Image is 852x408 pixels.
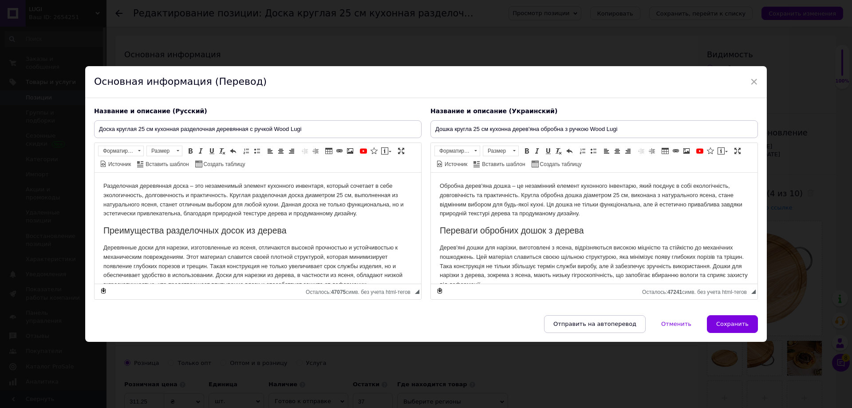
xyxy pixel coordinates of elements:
[430,107,557,115] span: Название и описание (Украинский)
[9,61,555,89] p: Деревянные доски для нарезки, изготовленные из ясеня, отличаются высокой прочностью и устойчивост...
[99,159,132,169] a: Источник
[335,146,344,156] a: Вставить/Редактировать ссылку (Ctrl+L)
[435,146,471,156] span: Форматирование
[9,96,555,107] h2: Основные характеристики деревянной кухонной доски
[642,287,751,295] div: Подсчет символов
[716,321,749,327] span: Сохранить
[667,289,682,295] span: 47241
[265,146,275,156] a: По левому краю
[522,146,532,156] a: Полужирный (Ctrl+B)
[733,146,742,156] a: Развернуть
[369,146,379,156] a: Вставить иконку
[434,146,480,156] a: Форматирование
[94,107,207,115] span: Название и описание (Русский)
[217,146,227,156] a: Убрать форматирование
[185,146,195,156] a: Полужирный (Ctrl+B)
[435,159,469,169] a: Источник
[146,146,182,156] a: Размер
[707,315,758,333] button: Сохранить
[636,146,646,156] a: Уменьшить отступ
[396,146,406,156] a: Развернуть
[276,146,286,156] a: По центру
[751,289,756,294] span: Перетащите для изменения размера
[207,146,217,156] a: Подчеркнутый (Ctrl+U)
[530,159,583,169] a: Создать таблицу
[9,9,318,46] p: Обробна дерев'яна дошка – це незамінний елемент кухонного інвентарю, який поєднує в собі екологіч...
[252,146,262,156] a: Вставить / удалить маркированный список
[660,146,670,156] a: Таблица
[98,146,144,156] a: Форматирование
[287,146,296,156] a: По правому краю
[483,146,519,156] a: Размер
[9,9,555,337] body: Визуальный текстовый редактор, EC50BA52-5807-4768-B74D-2B1B35450D64
[431,173,757,284] iframe: Визуальный текстовый редактор, 1C3945FA-0A83-4775-9840-0062787BFA52
[9,71,318,117] p: Деревянные доски для нарезки, изготовленные из ясеня, отличаются высокой прочностью и устойчивост...
[9,53,318,63] h2: Переваги обробних дошок з дерева
[144,161,189,168] span: Вставить шаблон
[716,146,729,156] a: Вставить сообщение
[706,146,715,156] a: Вставить иконку
[612,146,622,156] a: По центру
[107,161,131,168] span: Источник
[539,161,582,168] span: Создать таблицу
[588,146,598,156] a: Вставить / удалить маркированный список
[415,289,419,294] span: Перетащите для изменения размера
[750,74,758,89] span: ×
[564,146,574,156] a: Отменить (Ctrl+Z)
[671,146,681,156] a: Вставить/Редактировать ссылку (Ctrl+L)
[543,146,553,156] a: Подчеркнутый (Ctrl+U)
[661,321,691,327] span: Отменить
[311,146,320,156] a: Увеличить отступ
[241,146,251,156] a: Вставить / удалить нумерованный список
[9,9,555,36] p: Разделочная деревянная доска – это незаменимый элемент кухонного инвентаря, который сочетает в се...
[602,146,611,156] a: По левому краю
[9,71,318,117] p: Дерев'яні дошки для нарізки, виготовлені з ясена, відрізняються високою міцністю та стійкістю до ...
[623,146,633,156] a: По правому краю
[359,146,368,156] a: Добавить видео с YouTube
[647,146,657,156] a: Увеличить отступ
[652,315,701,333] button: Отменить
[228,146,238,156] a: Отменить (Ctrl+Z)
[324,146,334,156] a: Таблица
[345,146,355,156] a: Изображение
[472,159,526,169] a: Вставить шаблон
[99,286,108,296] a: Сделать резервную копию сейчас
[435,286,445,296] a: Сделать резервную копию сейчас
[99,146,135,156] span: Форматирование
[9,9,318,46] p: Разделочная деревянная доска – это незаменимый элемент кухонного инвентаря, который сочетает в се...
[300,146,310,156] a: Уменьшить отступ
[147,146,174,156] span: Размер
[553,321,636,327] span: Отправить на автоперевод
[136,159,190,169] a: Вставить шаблон
[483,146,510,156] span: Размер
[578,146,588,156] a: Вставить / удалить нумерованный список
[85,66,767,98] div: Основная информация (Перевод)
[194,159,247,169] a: Создать таблицу
[306,287,415,295] div: Подсчет символов
[443,161,467,168] span: Источник
[331,289,346,295] span: 47075
[532,146,542,156] a: Курсив (Ctrl+I)
[695,146,705,156] a: Добавить видео с YouTube
[202,161,245,168] span: Создать таблицу
[544,315,646,333] button: Отправить на автоперевод
[9,53,318,63] h2: Преимущества разделочных досок из дерева
[554,146,564,156] a: Убрать форматирование
[9,44,555,54] h2: Преимущества разделочных досок из дерева
[95,173,421,284] iframe: Визуальный текстовый редактор, 3AF66F31-DF24-4B4F-AB2C-E2C386F6FDE4
[196,146,206,156] a: Курсив (Ctrl+I)
[380,146,393,156] a: Вставить сообщение
[682,146,691,156] a: Изображение
[481,161,525,168] span: Вставить шаблон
